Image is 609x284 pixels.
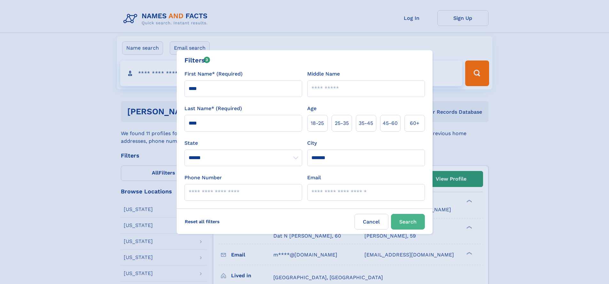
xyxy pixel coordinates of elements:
[307,70,340,78] label: Middle Name
[307,139,317,147] label: City
[307,105,316,112] label: Age
[391,214,425,230] button: Search
[311,119,324,127] span: 18‑25
[383,119,398,127] span: 45‑60
[184,70,243,78] label: First Name* (Required)
[184,174,222,182] label: Phone Number
[184,55,210,65] div: Filters
[355,214,388,230] label: Cancel
[307,174,321,182] label: Email
[410,119,419,127] span: 60+
[359,119,373,127] span: 35‑45
[335,119,349,127] span: 25‑35
[184,139,302,147] label: State
[181,214,224,229] label: Reset all filters
[184,105,242,112] label: Last Name* (Required)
